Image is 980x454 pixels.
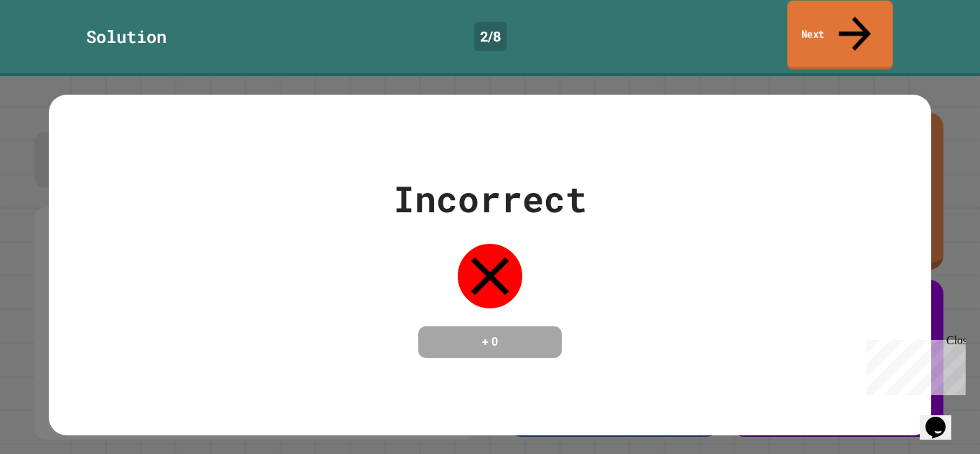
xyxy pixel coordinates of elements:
[920,397,966,440] iframe: chat widget
[86,24,166,49] div: Solution
[433,334,547,351] h4: + 0
[6,6,99,91] div: Chat with us now!Close
[393,172,587,226] div: Incorrect
[787,1,892,70] a: Next
[861,334,966,395] iframe: chat widget
[474,22,507,51] div: 2 / 8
